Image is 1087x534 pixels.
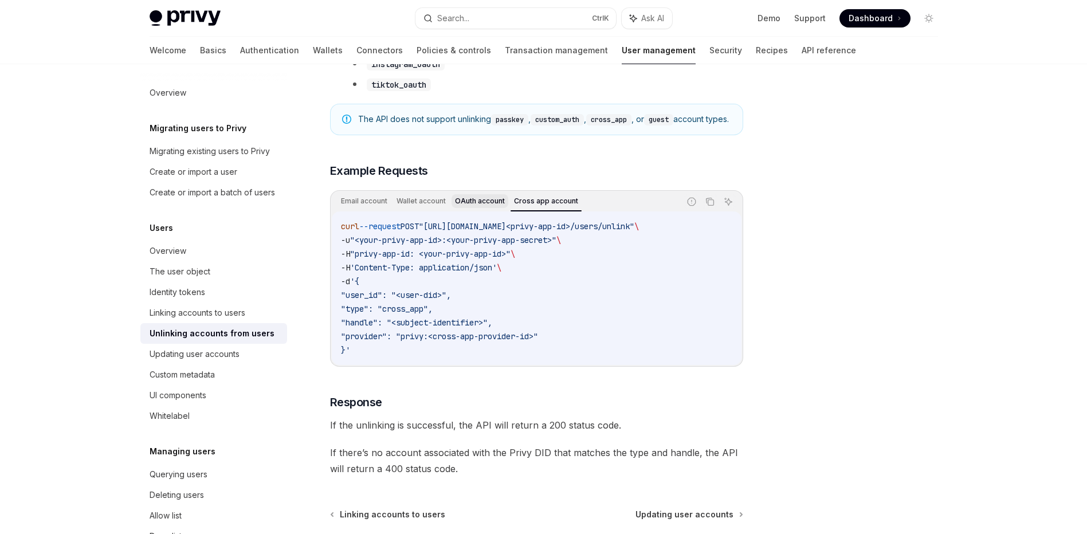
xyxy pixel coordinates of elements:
span: Updating user accounts [635,509,733,520]
a: Policies & controls [417,37,491,64]
a: Welcome [150,37,186,64]
code: passkey [491,114,528,125]
span: Response [330,394,382,410]
a: Identity tokens [140,282,287,303]
div: Allow list [150,509,182,523]
span: "privy-app-id: <your-privy-app-id>" [350,249,511,259]
a: Overview [140,83,287,103]
span: The API does not support unlinking , , , or account types. [358,113,731,125]
span: }' [341,345,350,355]
span: "[URL][DOMAIN_NAME]<privy-app-id>/users/unlink" [419,221,634,231]
div: Overview [150,244,186,258]
a: Querying users [140,464,287,485]
svg: Note [342,115,351,124]
button: Ask AI [721,194,736,209]
div: Unlinking accounts from users [150,327,274,340]
span: Linking accounts to users [340,509,445,520]
code: instagram_oauth [367,58,445,70]
button: Report incorrect code [684,194,699,209]
span: "type": "cross_app", [341,304,433,314]
code: cross_app [586,114,631,125]
span: \ [511,249,515,259]
div: Migrating existing users to Privy [150,144,270,158]
span: \ [497,262,501,273]
div: Search... [437,11,469,25]
code: custom_auth [531,114,584,125]
span: "<your-privy-app-id>:<your-privy-app-secret>" [350,235,556,245]
div: Querying users [150,468,207,481]
span: POST [401,221,419,231]
span: -H [341,262,350,273]
div: Cross app account [511,194,582,208]
a: Linking accounts to users [140,303,287,323]
span: "user_id": "<user-did>", [341,290,451,300]
a: Basics [200,37,226,64]
a: Dashboard [839,9,911,28]
div: Overview [150,86,186,100]
div: Deleting users [150,488,204,502]
button: Copy the contents from the code block [703,194,717,209]
div: Create or import a user [150,165,237,179]
span: Ask AI [641,13,664,24]
a: Updating user accounts [635,509,742,520]
span: If there’s no account associated with the Privy DID that matches the type and handle, the API wil... [330,445,743,477]
a: Deleting users [140,485,287,505]
a: Linking accounts to users [331,509,445,520]
span: "provider": "privy:<cross-app-provider-id>" [341,331,538,341]
a: Wallets [313,37,343,64]
h5: Users [150,221,173,235]
button: Ask AI [622,8,672,29]
span: 'Content-Type: application/json' [350,262,497,273]
img: light logo [150,10,221,26]
a: UI components [140,385,287,406]
a: User management [622,37,696,64]
div: Identity tokens [150,285,205,299]
a: The user object [140,261,287,282]
a: Overview [140,241,287,261]
a: Security [709,37,742,64]
span: Example Requests [330,163,428,179]
a: Recipes [756,37,788,64]
span: "handle": "<subject-identifier>", [341,317,492,328]
div: Updating user accounts [150,347,240,361]
span: -d [341,276,350,286]
a: Unlinking accounts from users [140,323,287,344]
code: tiktok_oauth [367,78,431,91]
span: -u [341,235,350,245]
a: Updating user accounts [140,344,287,364]
code: guest [644,114,673,125]
div: Custom metadata [150,368,215,382]
h5: Migrating users to Privy [150,121,246,135]
div: Whitelabel [150,409,190,423]
button: Search...CtrlK [415,8,616,29]
a: Authentication [240,37,299,64]
a: Support [794,13,826,24]
a: Whitelabel [140,406,287,426]
span: \ [634,221,639,231]
a: Transaction management [505,37,608,64]
a: Allow list [140,505,287,526]
button: Toggle dark mode [920,9,938,28]
a: Migrating existing users to Privy [140,141,287,162]
div: Linking accounts to users [150,306,245,320]
a: Custom metadata [140,364,287,385]
span: curl [341,221,359,231]
a: Create or import a batch of users [140,182,287,203]
div: UI components [150,388,206,402]
a: Demo [758,13,780,24]
a: Create or import a user [140,162,287,182]
div: OAuth account [452,194,508,208]
h5: Managing users [150,445,215,458]
span: --request [359,221,401,231]
span: If the unlinking is successful, the API will return a 200 status code. [330,417,743,433]
span: Dashboard [849,13,893,24]
span: Ctrl K [592,14,609,23]
div: Create or import a batch of users [150,186,275,199]
span: \ [556,235,561,245]
a: Connectors [356,37,403,64]
div: The user object [150,265,210,278]
span: '{ [350,276,359,286]
a: API reference [802,37,856,64]
div: Wallet account [393,194,449,208]
span: -H [341,249,350,259]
